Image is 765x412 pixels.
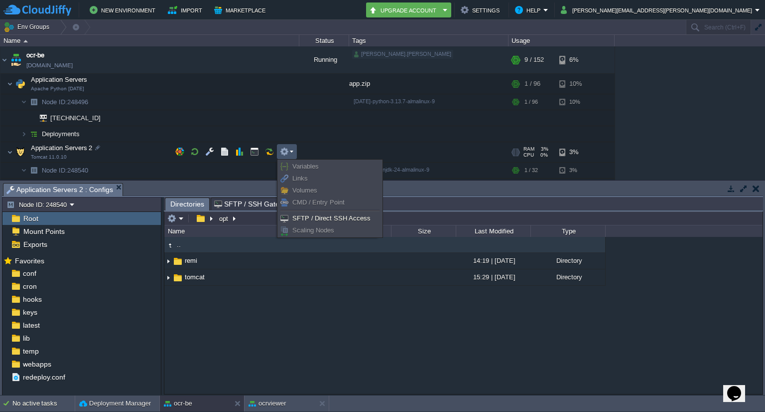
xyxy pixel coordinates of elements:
[21,214,40,223] a: Root
[6,184,113,196] span: Application Servers 2 : Configs
[21,334,31,343] a: lib
[21,373,67,382] span: redeploy.conf
[524,74,540,94] div: 1 / 96
[49,179,102,194] span: [TECHNICAL_ID]
[559,94,592,110] div: 10%
[523,152,534,158] span: CPU
[27,163,41,178] img: AMDAwAAAACH5BAEAAAAALAAAAAABAAEAAAICRAEAOw==
[530,269,605,285] div: Directory
[292,175,308,182] span: Links
[165,225,391,237] div: Name
[164,253,172,269] img: AMDAwAAAACH5BAEAAAAALAAAAAABAAEAAAICRAEAOw==
[561,4,755,16] button: [PERSON_NAME][EMAIL_ADDRESS][PERSON_NAME][DOMAIN_NAME]
[523,146,534,152] span: RAM
[21,227,66,236] a: Mount Points
[9,46,23,73] img: AMDAwAAAACH5BAEAAAAALAAAAAABAAEAAAICRAEAOw==
[723,372,755,402] iframe: chat widget
[23,40,28,42] img: AMDAwAAAACH5BAEAAAAALAAAAAABAAEAAAICRAEAOw==
[12,396,75,412] div: No active tasks
[279,185,381,196] a: Volumes
[300,35,349,46] div: Status
[79,399,151,409] button: Deployment Manager
[175,240,182,249] a: ..
[292,226,334,234] span: Scaling Nodes
[349,74,509,94] div: app.zip
[41,166,90,175] a: Node ID:248540
[292,214,371,222] span: SFTP / Direct SSH Access
[21,295,43,304] a: hooks
[27,179,33,194] img: AMDAwAAAACH5BAEAAAAALAAAAAABAAEAAAICRAEAOw==
[164,270,172,285] img: AMDAwAAAACH5BAEAAAAALAAAAAABAAEAAAICRAEAOw==
[21,94,27,110] img: AMDAwAAAACH5BAEAAAAALAAAAAABAAEAAAICRAEAOw==
[172,256,183,267] img: AMDAwAAAACH5BAEAAAAALAAAAAABAAEAAAICRAEAOw==
[164,240,175,251] img: AMDAwAAAACH5BAEAAAAALAAAAAABAAEAAAICRAEAOw==
[559,142,592,162] div: 3%
[33,179,47,194] img: AMDAwAAAACH5BAEAAAAALAAAAAABAAEAAAICRAEAOw==
[538,146,548,152] span: 3%
[30,75,89,84] span: Application Servers
[21,347,40,356] a: temp
[172,272,183,283] img: AMDAwAAAACH5BAEAAAAALAAAAAABAAEAAAICRAEAOw==
[509,35,614,46] div: Usage
[33,110,47,126] img: AMDAwAAAACH5BAEAAAAALAAAAAABAAEAAAICRAEAOw==
[279,173,381,184] a: Links
[183,256,199,265] a: remi
[30,144,94,152] a: Application Servers 2Tomcat 11.0.10
[183,273,206,281] a: tomcat
[21,321,41,330] a: latest
[21,308,39,317] a: keys
[299,46,349,73] div: Running
[279,197,381,208] a: CMD / Entry Point
[354,167,429,173] span: 11.0.10-openjdk-24-almalinux-9
[292,199,345,206] span: CMD / Entry Point
[27,110,33,126] img: AMDAwAAAACH5BAEAAAAALAAAAAABAAEAAAICRAEAOw==
[168,4,205,16] button: Import
[292,187,317,194] span: Volumes
[1,35,299,46] div: Name
[41,98,90,106] span: 248496
[214,4,268,16] button: Marketplace
[13,74,27,94] img: AMDAwAAAACH5BAEAAAAALAAAAAABAAEAAAICRAEAOw==
[7,74,13,94] img: AMDAwAAAACH5BAEAAAAALAAAAAABAAEAAAICRAEAOw==
[164,211,763,225] input: Click to enter the path
[369,4,440,16] button: Upgrade Account
[524,94,538,110] div: 1 / 96
[292,163,319,170] span: Variables
[31,154,67,160] span: Tomcat 11.0.10
[21,282,38,291] a: cron
[7,142,13,162] img: AMDAwAAAACH5BAEAAAAALAAAAAABAAEAAAICRAEAOw==
[3,20,53,34] button: Env Groups
[41,166,90,175] span: 248540
[392,225,456,237] div: Size
[456,253,530,268] div: 14:19 | [DATE]
[352,50,453,59] div: [PERSON_NAME].[PERSON_NAME]
[3,4,71,16] img: CloudJiffy
[90,4,158,16] button: New Environment
[21,240,49,249] a: Exports
[457,225,530,237] div: Last Modified
[49,110,102,126] span: [TECHNICAL_ID]
[515,4,543,16] button: Help
[164,399,192,409] button: ocr-be
[249,399,286,409] button: ocrviewer
[26,60,73,70] a: [DOMAIN_NAME]
[30,76,89,83] a: Application ServersApache Python [DATE]
[21,163,27,178] img: AMDAwAAAACH5BAEAAAAALAAAAAABAAEAAAICRAEAOw==
[21,360,53,369] span: webapps
[559,74,592,94] div: 10%
[0,46,8,73] img: AMDAwAAAACH5BAEAAAAALAAAAAABAAEAAAICRAEAOw==
[524,163,538,178] div: 1 / 32
[279,213,381,224] a: SFTP / Direct SSH Access
[214,198,279,210] span: SFTP / SSH Gate
[21,269,38,278] a: conf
